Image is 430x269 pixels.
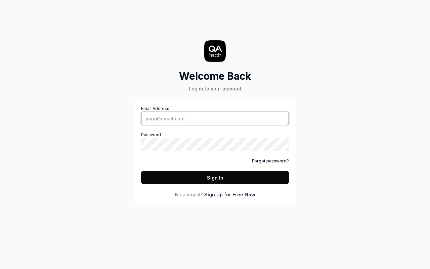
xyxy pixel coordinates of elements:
[204,191,255,198] a: Sign Up for Free Now
[252,158,289,164] a: Forgot password?
[141,171,289,184] button: Sign In
[179,85,251,92] div: Log in to your account
[175,191,203,198] span: No account?
[179,69,251,84] h2: Welcome Back
[141,138,289,151] input: Password
[141,106,289,125] label: Email Address
[141,132,289,151] label: Password
[141,112,289,125] input: Email Address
